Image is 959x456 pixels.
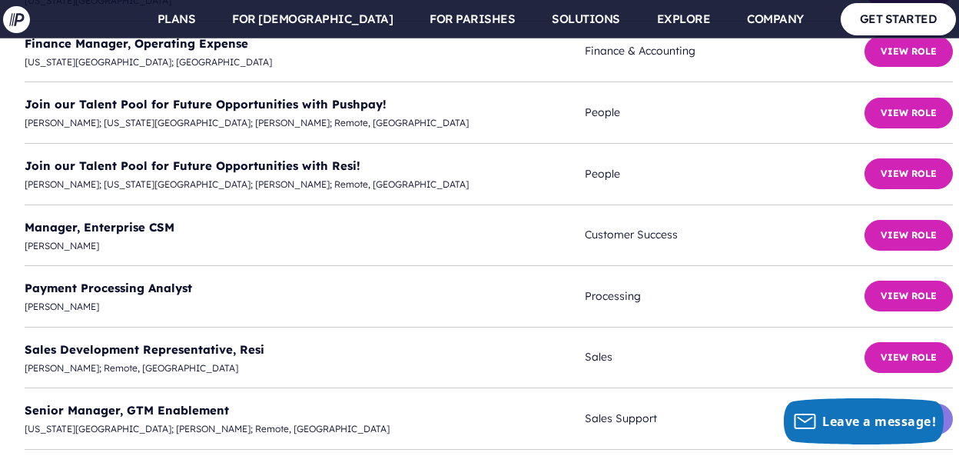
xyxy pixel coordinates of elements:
a: Senior Manager, GTM Enablement [25,403,229,418]
button: View Role [864,36,953,67]
span: Sales Support [585,409,864,428]
span: Customer Success [585,225,864,245]
span: [US_STATE][GEOGRAPHIC_DATA]; [GEOGRAPHIC_DATA] [25,54,585,71]
button: View Role [864,281,953,311]
span: [PERSON_NAME] [25,298,585,315]
span: Processing [585,287,864,306]
span: [US_STATE][GEOGRAPHIC_DATA]; [PERSON_NAME]; Remote, [GEOGRAPHIC_DATA] [25,421,585,438]
span: [PERSON_NAME]; [US_STATE][GEOGRAPHIC_DATA]; [PERSON_NAME]; Remote, [GEOGRAPHIC_DATA] [25,176,585,193]
span: [PERSON_NAME]; Remote, [GEOGRAPHIC_DATA] [25,360,585,377]
button: View Role [864,220,953,251]
a: Join our Talent Pool for Future Opportunities with Resi! [25,158,360,173]
a: Finance Manager, Operating Expense [25,36,248,51]
a: Sales Development Representative, Resi [25,342,264,357]
span: Finance & Accounting [585,42,864,61]
a: GET STARTED [841,3,957,35]
button: Leave a message! [784,398,944,444]
span: [PERSON_NAME] [25,238,585,255]
button: View Role [864,342,953,373]
span: Leave a message! [822,413,936,430]
a: Manager, Enterprise CSM [25,220,174,235]
a: Join our Talent Pool for Future Opportunities with Pushpay! [25,97,387,112]
span: Sales [585,348,864,367]
span: People [585,103,864,122]
a: Payment Processing Analyst [25,281,192,295]
span: [PERSON_NAME]; [US_STATE][GEOGRAPHIC_DATA]; [PERSON_NAME]; Remote, [GEOGRAPHIC_DATA] [25,115,585,131]
button: View Role [864,158,953,189]
span: People [585,165,864,184]
button: View Role [864,98,953,128]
